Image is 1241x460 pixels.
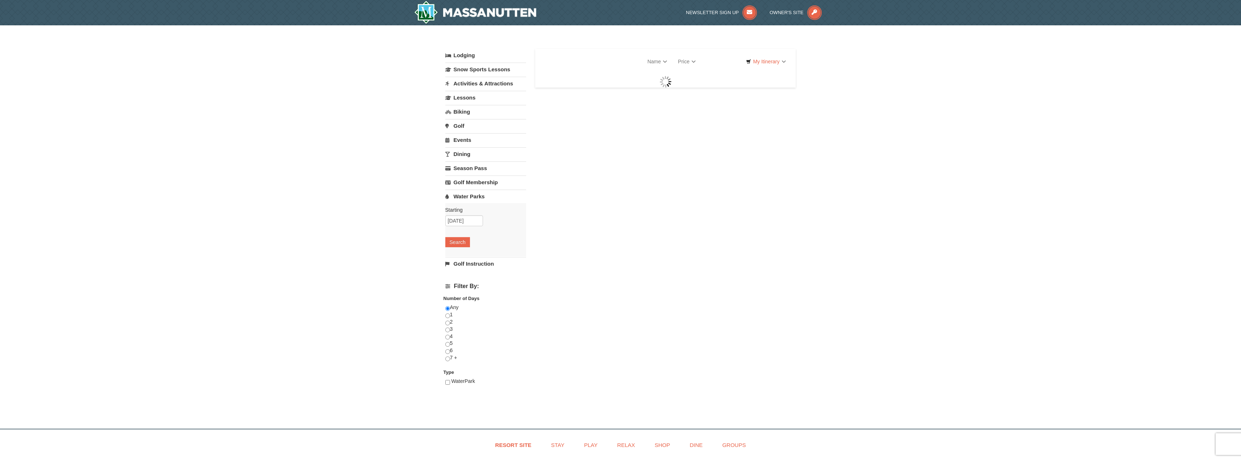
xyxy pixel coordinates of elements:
a: Owner's Site [770,10,822,15]
a: Golf Membership [445,176,526,189]
button: Search [445,237,470,247]
a: Season Pass [445,161,526,175]
a: Resort Site [486,437,541,453]
a: Events [445,133,526,147]
span: Newsletter Sign Up [686,10,739,15]
strong: Type [443,370,454,375]
a: Massanutten Resort [414,1,537,24]
a: Name [642,54,672,69]
a: Newsletter Sign Up [686,10,757,15]
a: Dining [445,147,526,161]
a: Relax [608,437,644,453]
a: Price [672,54,701,69]
strong: Number of Days [443,296,480,301]
a: Activities & Attractions [445,77,526,90]
a: Lessons [445,91,526,104]
a: Shop [646,437,679,453]
a: Lodging [445,49,526,62]
img: wait gif [660,76,671,88]
img: Massanutten Resort Logo [414,1,537,24]
a: Golf [445,119,526,132]
a: Snow Sports Lessons [445,63,526,76]
a: Play [575,437,607,453]
a: Water Parks [445,190,526,203]
a: Golf Instruction [445,257,526,270]
a: Stay [542,437,574,453]
a: Groups [713,437,755,453]
span: WaterPark [451,378,475,384]
div: Any 1 2 3 4 5 6 7 + [445,304,526,369]
a: My Itinerary [741,56,790,67]
a: Dine [680,437,712,453]
span: Owner's Site [770,10,804,15]
label: Starting [445,206,521,214]
a: Biking [445,105,526,118]
h4: Filter By: [445,283,526,290]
